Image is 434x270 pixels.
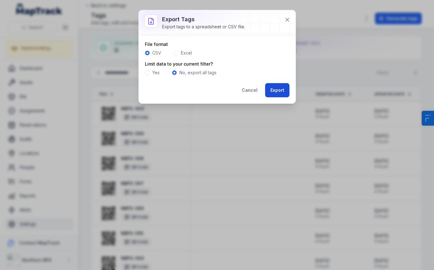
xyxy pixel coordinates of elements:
[181,50,192,56] label: Excel
[237,83,263,97] button: Cancel
[145,41,168,47] label: File format
[179,70,217,76] label: No, export all tags
[265,83,289,97] button: Export
[152,70,160,76] label: Yes
[152,50,161,56] label: CSV
[145,61,213,67] label: Limit data to your current filter?
[162,24,245,30] div: Export tags to a spreadsheet or CSV file.
[162,15,245,24] h3: Export tags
